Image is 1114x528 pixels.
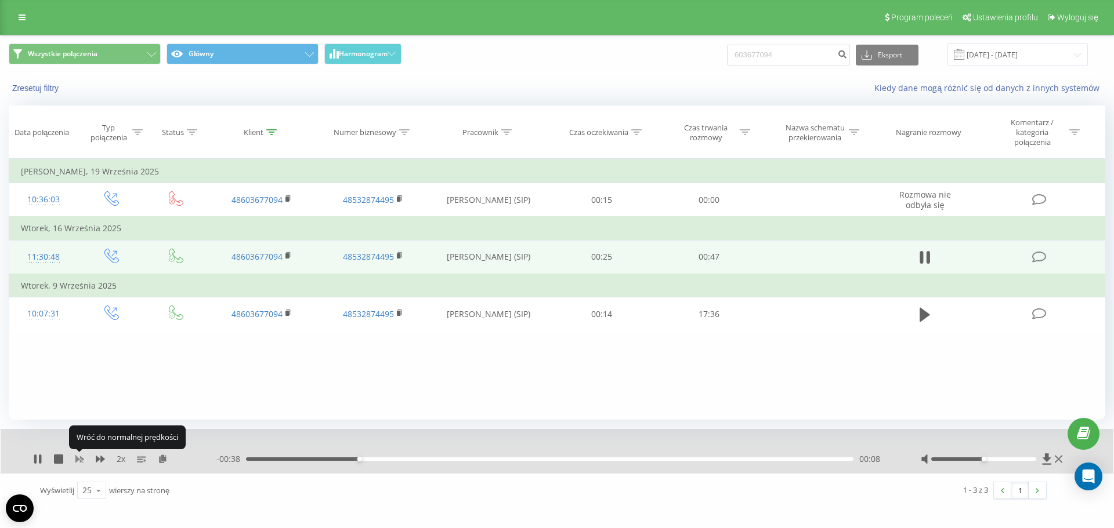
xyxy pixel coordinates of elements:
div: Status [162,128,184,137]
span: Harmonogram [339,50,388,58]
td: [PERSON_NAME], 19 Września 2025 [9,160,1105,183]
div: Nagranie rozmowy [896,128,961,137]
div: Czas oczekiwania [569,128,628,137]
span: Wyświetlij [40,485,74,496]
button: Zresetuj filtry [9,83,64,93]
a: 48532874495 [343,251,394,262]
a: 1 [1011,482,1029,498]
td: Wtorek, 16 Września 2025 [9,217,1105,240]
span: - 00:38 [216,453,246,465]
span: 2 x [117,453,125,465]
div: 10:07:31 [21,303,66,325]
span: Ustawienia profilu [973,13,1038,22]
td: [PERSON_NAME] (SIP) [428,297,548,331]
span: Rozmowa nie odbyła się [899,189,951,210]
span: Wszystkie połączenia [28,49,97,59]
td: [PERSON_NAME] (SIP) [428,240,548,274]
span: Program poleceń [891,13,953,22]
td: 00:47 [655,240,762,274]
div: 1 - 3 z 3 [963,484,988,496]
td: Wtorek, 9 Września 2025 [9,274,1105,297]
div: Numer biznesowy [334,128,396,137]
div: Komentarz / kategoria połączenia [999,118,1066,147]
div: 11:30:48 [21,246,66,268]
div: Open Intercom Messenger [1075,463,1102,490]
td: 00:15 [548,183,655,217]
div: Czas trwania rozmowy [675,123,737,143]
a: Kiedy dane mogą różnić się od danych z innych systemów [874,82,1105,93]
td: 00:00 [655,183,762,217]
a: 48532874495 [343,308,394,319]
button: Harmonogram [324,43,402,64]
a: 48603677094 [232,194,283,205]
div: 25 [82,485,92,496]
button: Główny [167,43,319,64]
div: Accessibility label [357,457,362,461]
a: 48603677094 [232,308,283,319]
span: wierszy na stronę [109,485,169,496]
button: Open CMP widget [6,494,34,522]
span: 00:08 [859,453,880,465]
td: [PERSON_NAME] (SIP) [428,183,548,217]
td: 00:14 [548,297,655,331]
div: Data połączenia [15,128,69,137]
button: Eksport [856,45,918,65]
div: Accessibility label [981,457,986,461]
div: 10:36:03 [21,188,66,211]
div: Nazwa schematu przekierowania [784,123,846,143]
div: Klient [244,128,263,137]
a: 48603677094 [232,251,283,262]
a: 48532874495 [343,194,394,205]
div: Typ połączenia [88,123,129,143]
div: Pracownik [462,128,498,137]
input: Wyszukiwanie według numeru [727,45,850,65]
button: Wszystkie połączenia [9,43,161,64]
span: Wyloguj się [1057,13,1098,22]
td: 00:25 [548,240,655,274]
div: Wróć do normalnej prędkości [69,425,186,449]
td: 17:36 [655,297,762,331]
